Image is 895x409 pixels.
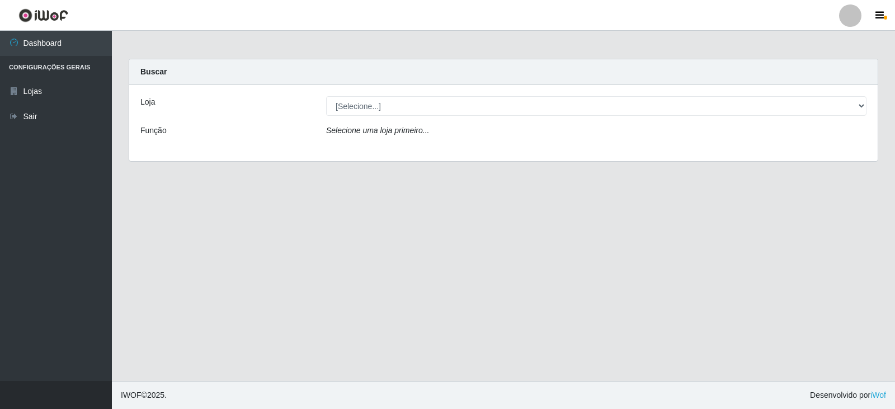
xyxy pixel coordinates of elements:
[140,67,167,76] strong: Buscar
[121,391,142,399] span: IWOF
[121,389,167,401] span: © 2025 .
[326,126,429,135] i: Selecione uma loja primeiro...
[18,8,68,22] img: CoreUI Logo
[140,96,155,108] label: Loja
[870,391,886,399] a: iWof
[140,125,167,137] label: Função
[810,389,886,401] span: Desenvolvido por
